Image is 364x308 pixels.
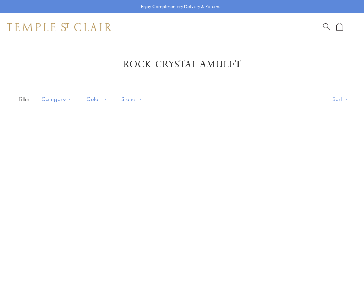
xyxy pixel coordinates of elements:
[317,88,364,110] button: Show sort by
[141,3,220,10] p: Enjoy Complimentary Delivery & Returns
[83,95,113,103] span: Color
[118,95,148,103] span: Stone
[81,91,113,107] button: Color
[7,23,112,31] img: Temple St. Clair
[336,23,343,31] a: Open Shopping Bag
[38,95,78,103] span: Category
[17,58,347,71] h1: Rock Crystal Amulet
[323,23,330,31] a: Search
[349,23,357,31] button: Open navigation
[36,91,78,107] button: Category
[116,91,148,107] button: Stone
